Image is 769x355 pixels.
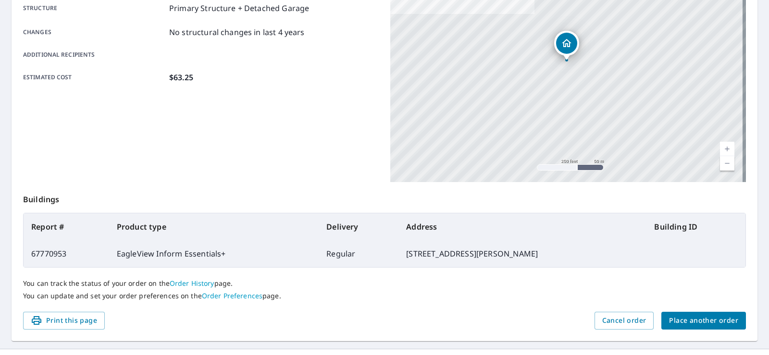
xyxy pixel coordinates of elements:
[23,312,105,330] button: Print this page
[202,291,262,300] a: Order Preferences
[24,213,109,240] th: Report #
[669,315,738,327] span: Place another order
[23,182,746,213] p: Buildings
[595,312,654,330] button: Cancel order
[398,213,646,240] th: Address
[31,315,97,327] span: Print this page
[319,240,398,267] td: Regular
[720,142,734,156] a: Current Level 17, Zoom In
[661,312,746,330] button: Place another order
[554,31,579,61] div: Dropped pin, building 1, Residential property, 432 SW Buchanan St Topeka, KS 66606
[24,240,109,267] td: 67770953
[398,240,646,267] td: [STREET_ADDRESS][PERSON_NAME]
[23,72,165,83] p: Estimated cost
[109,240,319,267] td: EagleView Inform Essentials+
[169,2,309,14] p: Primary Structure + Detached Garage
[170,279,214,288] a: Order History
[23,279,746,288] p: You can track the status of your order on the page.
[319,213,398,240] th: Delivery
[169,26,305,38] p: No structural changes in last 4 years
[169,72,193,83] p: $63.25
[109,213,319,240] th: Product type
[23,50,165,59] p: Additional recipients
[23,292,746,300] p: You can update and set your order preferences on the page.
[646,213,745,240] th: Building ID
[602,315,646,327] span: Cancel order
[720,156,734,171] a: Current Level 17, Zoom Out
[23,2,165,14] p: Structure
[23,26,165,38] p: Changes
